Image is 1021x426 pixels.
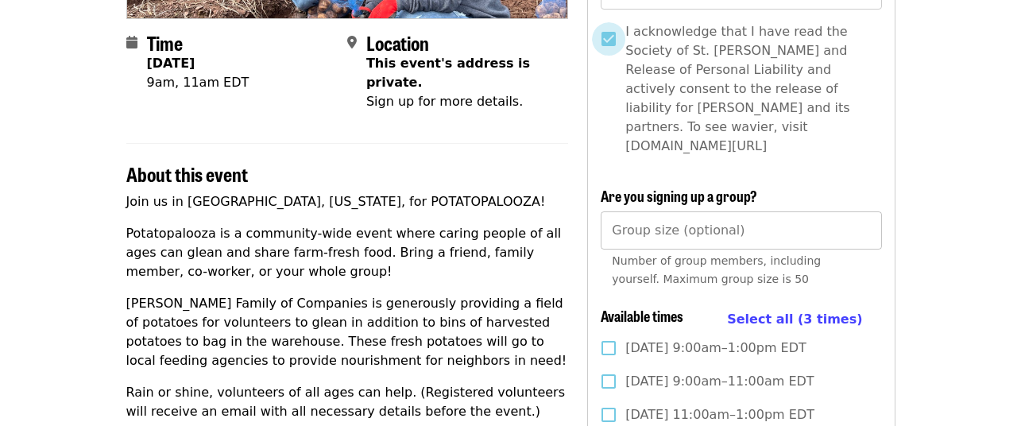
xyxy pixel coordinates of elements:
i: calendar icon [126,35,137,50]
span: [DATE] 9:00am–1:00pm EDT [625,339,806,358]
button: Select all (3 times) [727,308,862,331]
span: About this event [126,160,248,188]
div: 9am, 11am EDT [147,73,249,92]
span: I acknowledge that I have read the Society of St. [PERSON_NAME] and Release of Personal Liability... [625,22,868,156]
p: Rain or shine, volunteers of all ages can help. (Registered volunteers will receive an email with... [126,383,569,421]
span: Available times [601,305,683,326]
span: Are you signing up a group? [601,185,757,206]
span: [DATE] 9:00am–11:00am EDT [625,372,814,391]
span: This event's address is private. [366,56,530,90]
strong: [DATE] [147,56,195,71]
span: Number of group members, including yourself. Maximum group size is 50 [612,254,821,285]
span: Location [366,29,429,56]
input: [object Object] [601,211,881,250]
span: Time [147,29,183,56]
p: [PERSON_NAME] Family of Companies is generously providing a field of potatoes for volunteers to g... [126,294,569,370]
span: Sign up for more details. [366,94,523,109]
p: Potatopalooza is a community-wide event where caring people of all ages can glean and share farm-... [126,224,569,281]
i: map-marker-alt icon [347,35,357,50]
p: Join us in [GEOGRAPHIC_DATA], [US_STATE], for POTATOPALOOZA! [126,192,569,211]
span: [DATE] 11:00am–1:00pm EDT [625,405,814,424]
span: Select all (3 times) [727,312,862,327]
